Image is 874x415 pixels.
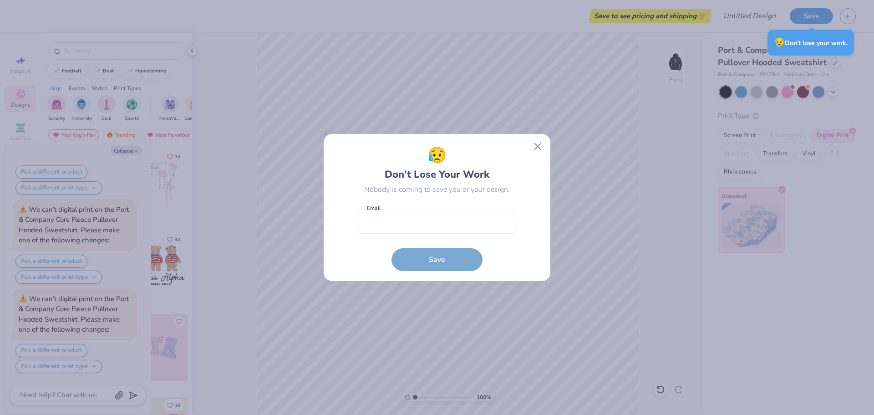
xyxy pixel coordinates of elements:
button: Close [529,138,547,155]
div: Nobody is coming to save you or your design. [364,184,510,195]
span: 😥 [427,144,447,167]
div: Don’t lose your work. [767,30,854,56]
span: 😥 [774,36,785,48]
div: Don’t Lose Your Work [385,144,489,182]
